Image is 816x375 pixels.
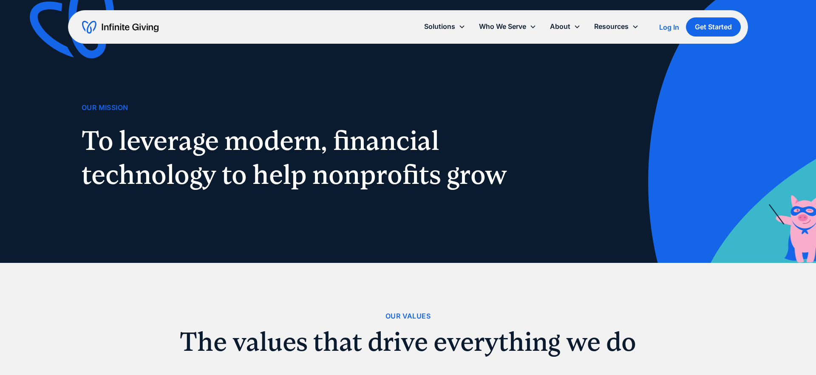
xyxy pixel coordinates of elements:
[659,22,679,32] a: Log In
[417,17,472,36] div: Solutions
[82,102,128,113] div: Our Mission
[424,21,455,32] div: Solutions
[550,21,570,32] div: About
[686,17,741,37] a: Get Started
[659,24,679,31] div: Log In
[82,124,517,192] h1: To leverage modern, financial technology to help nonprofits grow
[594,21,629,32] div: Resources
[472,17,543,36] div: Who We Serve
[385,310,431,322] div: Our Values
[543,17,587,36] div: About
[82,20,159,34] a: home
[587,17,646,36] div: Resources
[479,21,526,32] div: Who We Serve
[82,329,734,355] h2: The values that drive everything we do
